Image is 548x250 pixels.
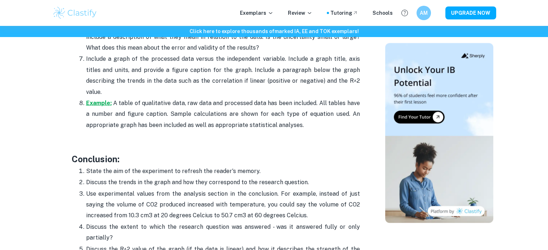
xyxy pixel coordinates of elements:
p: Exemplars [240,9,273,17]
p: Discuss the extent to which the research question was answered - was it answered fully or only pa... [86,222,360,244]
p: A table of qualitative data, raw data and processed data has been included. All tables have a num... [86,98,360,131]
button: AM [416,6,431,20]
h6: Click here to explore thousands of marked IA, EE and TOK exemplars ! [1,27,547,35]
button: Help and Feedback [398,7,411,19]
img: Thumbnail [385,43,493,223]
p: Include a graph of the processed data versus the independent variable. Include a graph title, axi... [86,54,360,97]
p: Discuss the trends in the graph and how they correspond to the research question. [86,177,360,188]
h6: AM [419,9,428,17]
a: Example: [86,100,112,106]
img: Clastify logo [52,6,98,20]
button: UPGRADE NOW [445,6,496,19]
p: Review [288,9,312,17]
h3: Conclusion: [72,153,360,165]
p: State the aim of the experiment to refresh the reader's memory. [86,166,360,177]
p: Use experimental values from the analysis section in the conclusion. For example, instead of just... [86,188,360,221]
a: Tutoring [330,9,358,17]
a: Schools [373,9,393,17]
